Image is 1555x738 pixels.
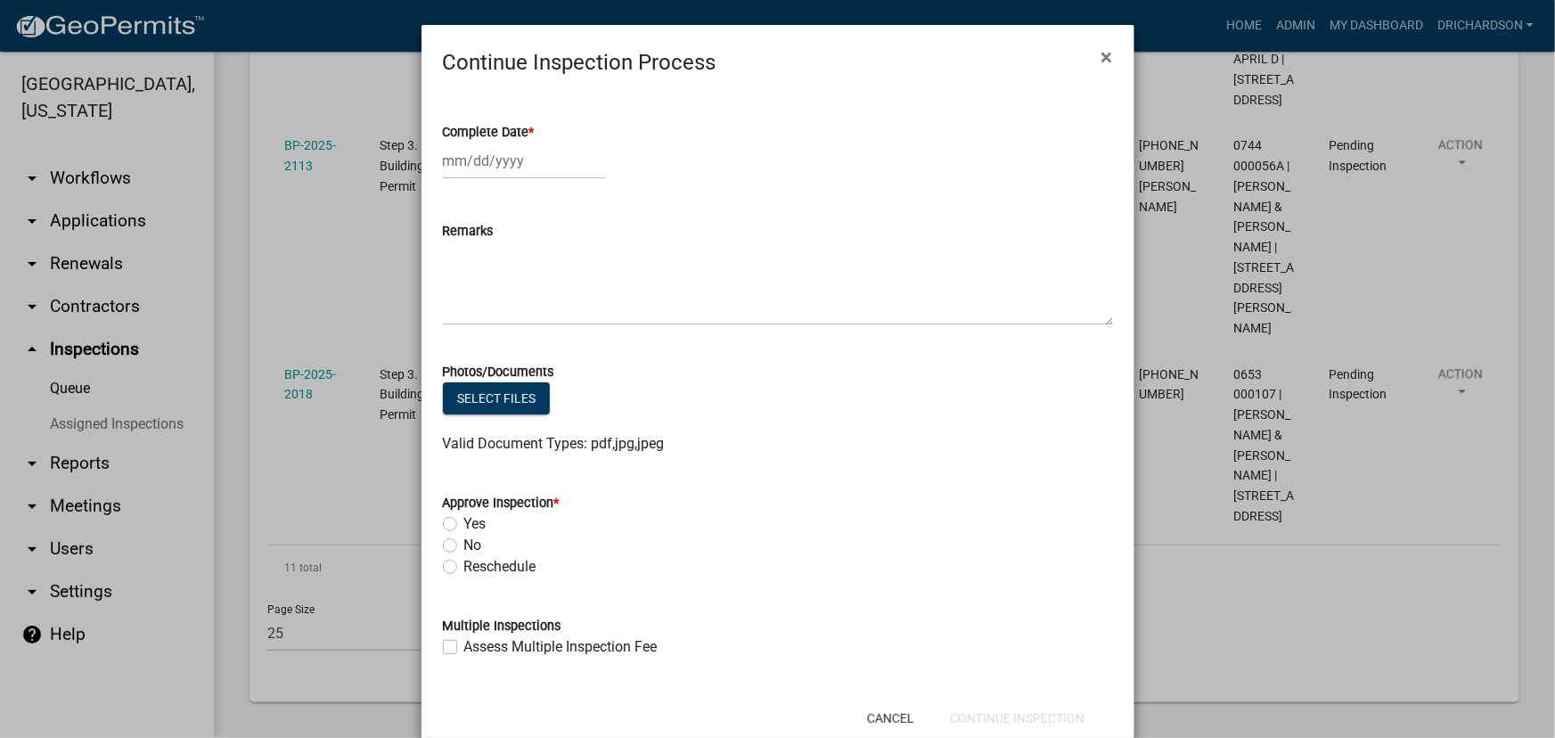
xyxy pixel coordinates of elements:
button: Select files [443,382,550,414]
label: No [464,535,482,556]
label: Reschedule [464,556,536,578]
span: × [1101,45,1113,70]
button: Close [1087,32,1127,82]
h4: Continue Inspection Process [443,46,716,78]
input: mm/dd/yyyy [443,143,606,179]
label: Complete Date [443,127,535,139]
span: Valid Document Types: pdf,jpg,jpeg [443,435,665,452]
button: Continue Inspection [936,702,1099,734]
label: Assess Multiple Inspection Fee [464,636,658,658]
label: Approve Inspection [443,497,560,510]
label: Remarks [443,225,494,238]
label: Yes [464,513,487,535]
label: Photos/Documents [443,366,554,379]
button: Cancel [853,702,929,734]
label: Multiple Inspections [443,620,561,633]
